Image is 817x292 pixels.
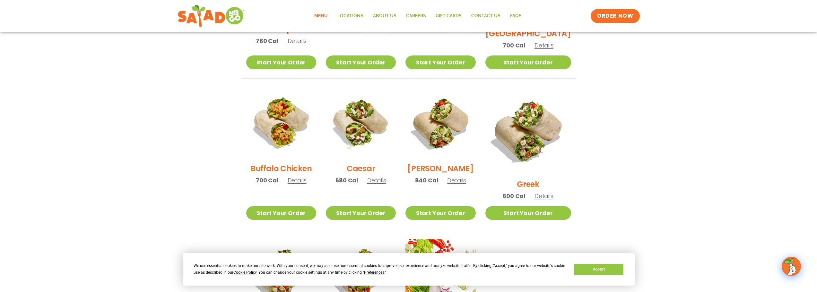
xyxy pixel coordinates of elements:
[178,3,245,29] img: new-SAG-logo-768×292
[597,12,633,20] span: ORDER NOW
[574,264,623,275] button: Accept
[407,163,474,174] h2: [PERSON_NAME]
[368,9,401,23] a: About Us
[183,253,635,286] div: Cookie Consent Prompt
[447,176,466,184] span: Details
[364,270,384,275] span: Preferences
[466,9,505,23] a: Contact Us
[326,206,396,220] a: Start Your Order
[431,9,466,23] a: GIFT CARDS
[405,88,475,158] img: Product photo for Cobb Wrap
[503,41,525,50] span: 700 Cal
[517,179,539,190] h2: Greek
[535,41,553,49] span: Details
[505,9,526,23] a: FAQs
[405,206,475,220] a: Start Your Order
[347,163,375,174] h2: Caesar
[405,55,475,69] a: Start Your Order
[288,176,307,184] span: Details
[485,55,571,69] a: Start Your Order
[326,55,396,69] a: Start Your Order
[233,270,256,275] span: Cookie Policy
[256,37,278,45] span: 780 Cal
[309,9,333,23] a: Menu
[591,9,639,23] a: ORDER NOW
[485,88,571,174] img: Product photo for Greek Wrap
[246,55,316,69] a: Start Your Order
[309,9,526,23] nav: Menu
[250,163,312,174] h2: Buffalo Chicken
[194,263,566,276] div: We use essential cookies to make our site work. With your consent, we may also use non-essential ...
[335,176,358,185] span: 680 Cal
[367,176,386,184] span: Details
[535,192,553,200] span: Details
[256,176,278,185] span: 700 Cal
[401,9,431,23] a: Careers
[503,192,525,200] span: 600 Cal
[246,88,316,158] img: Product photo for Buffalo Chicken Wrap
[415,176,438,185] span: 840 Cal
[485,206,571,220] a: Start Your Order
[288,37,307,45] span: Details
[782,257,800,275] img: wpChatIcon
[333,9,368,23] a: Locations
[246,206,316,220] a: Start Your Order
[485,28,571,39] h2: [GEOGRAPHIC_DATA]
[326,88,396,158] img: Product photo for Caesar Wrap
